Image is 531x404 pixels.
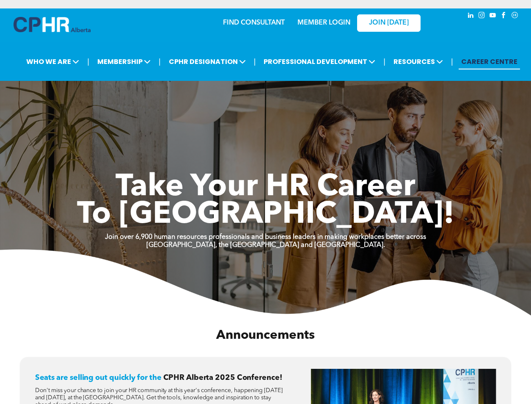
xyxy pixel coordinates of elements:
[477,11,487,22] a: instagram
[254,53,256,70] li: |
[216,329,315,342] span: Announcements
[14,17,91,32] img: A blue and white logo for cp alberta
[146,242,385,249] strong: [GEOGRAPHIC_DATA], the [GEOGRAPHIC_DATA] and [GEOGRAPHIC_DATA].
[499,11,509,22] a: facebook
[24,54,82,69] span: WHO WE ARE
[95,54,153,69] span: MEMBERSHIP
[297,19,350,26] a: MEMBER LOGIN
[116,172,415,203] span: Take Your HR Career
[488,11,498,22] a: youtube
[77,200,454,230] span: To [GEOGRAPHIC_DATA]!
[159,53,161,70] li: |
[369,19,409,27] span: JOIN [DATE]
[383,53,385,70] li: |
[223,19,285,26] a: FIND CONSULTANT
[391,54,446,69] span: RESOURCES
[459,54,520,69] a: CAREER CENTRE
[166,54,248,69] span: CPHR DESIGNATION
[163,374,282,382] span: CPHR Alberta 2025 Conference!
[261,54,378,69] span: PROFESSIONAL DEVELOPMENT
[451,53,453,70] li: |
[357,14,421,32] a: JOIN [DATE]
[35,374,162,382] span: Seats are selling out quickly for the
[466,11,476,22] a: linkedin
[87,53,89,70] li: |
[510,11,520,22] a: Social network
[105,234,426,241] strong: Join over 6,900 human resources professionals and business leaders in making workplaces better ac...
